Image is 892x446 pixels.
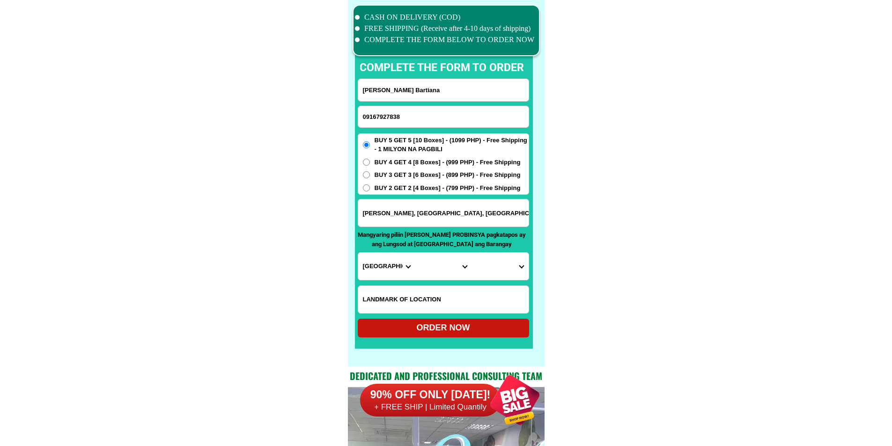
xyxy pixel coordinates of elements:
input: BUY 3 GET 3 [6 Boxes] - (899 PHP) - Free Shipping [363,171,370,178]
h6: + FREE SHIP | Limited Quantily [360,402,501,412]
li: COMPLETE THE FORM BELOW TO ORDER NOW [355,34,535,45]
p: Mangyaring piliin [PERSON_NAME] PROBINSYA pagkatapos ay ang Lungsod at [GEOGRAPHIC_DATA] ang Bara... [358,230,526,249]
h2: Dedicated and professional consulting team [348,369,545,383]
span: BUY 2 GET 2 [4 Boxes] - (799 PHP) - Free Shipping [375,183,521,193]
li: CASH ON DELIVERY (COD) [355,12,535,23]
h6: 90% OFF ONLY [DATE]! [360,388,501,402]
p: complete the form to order [350,60,533,76]
input: Input address [358,199,529,227]
select: Select province [358,253,415,280]
select: Select district [415,253,472,280]
input: BUY 2 GET 2 [4 Boxes] - (799 PHP) - Free Shipping [363,184,370,191]
input: Input LANDMARKOFLOCATION [358,286,529,313]
span: BUY 5 GET 5 [10 Boxes] - (1099 PHP) - Free Shipping - 1 MILYON NA PAGBILI [375,136,529,154]
span: BUY 4 GET 4 [8 Boxes] - (999 PHP) - Free Shipping [375,158,521,167]
select: Select commune [472,253,528,280]
div: ORDER NOW [358,322,529,334]
li: FREE SHIPPING (Receive after 4-10 days of shipping) [355,23,535,34]
span: BUY 3 GET 3 [6 Boxes] - (899 PHP) - Free Shipping [375,170,521,180]
input: BUY 5 GET 5 [10 Boxes] - (1099 PHP) - Free Shipping - 1 MILYON NA PAGBILI [363,141,370,148]
input: Input full_name [358,79,529,101]
input: BUY 4 GET 4 [8 Boxes] - (999 PHP) - Free Shipping [363,159,370,166]
input: Input phone_number [358,106,529,127]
